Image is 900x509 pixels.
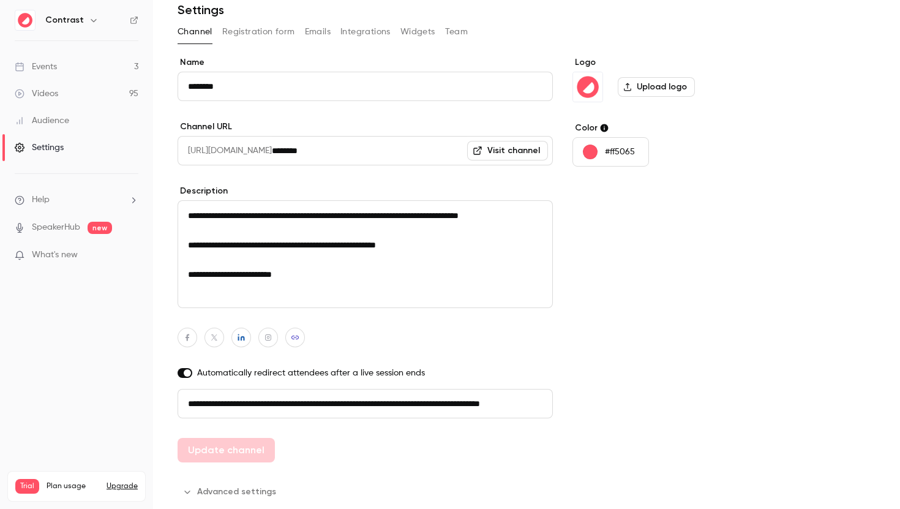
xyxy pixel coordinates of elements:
[618,77,695,97] label: Upload logo
[572,122,760,134] label: Color
[32,249,78,262] span: What's new
[15,194,138,206] li: help-dropdown-opener
[15,479,39,494] span: Trial
[340,22,391,42] button: Integrations
[572,137,649,167] button: #ff5065
[32,221,80,234] a: SpeakerHub
[573,72,602,102] img: Contrast
[222,22,295,42] button: Registration form
[88,222,112,234] span: new
[47,481,99,491] span: Plan usage
[15,10,35,30] img: Contrast
[605,146,635,158] p: #ff5065
[178,482,283,502] button: Advanced settings
[178,2,224,17] h1: Settings
[400,22,435,42] button: Widgets
[15,61,57,73] div: Events
[32,194,50,206] span: Help
[178,367,553,379] label: Automatically redirect attendees after a live session ends
[45,14,84,26] h6: Contrast
[15,141,64,154] div: Settings
[178,22,212,42] button: Channel
[15,115,69,127] div: Audience
[178,185,553,197] label: Description
[572,56,760,69] label: Logo
[178,121,553,133] label: Channel URL
[107,481,138,491] button: Upgrade
[467,141,548,160] a: Visit channel
[305,22,331,42] button: Emails
[178,56,553,69] label: Name
[15,88,58,100] div: Videos
[445,22,468,42] button: Team
[178,136,272,165] span: [URL][DOMAIN_NAME]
